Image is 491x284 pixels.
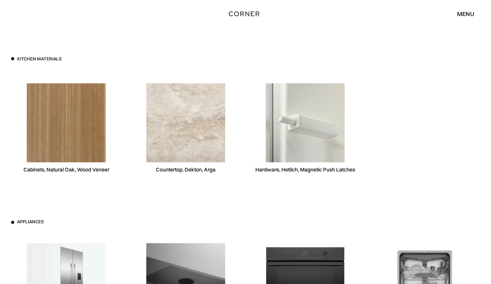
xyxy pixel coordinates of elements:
div: Hardware, Hetiich, Magnetic Push Latches [255,166,355,173]
h3: Kitchen materials [17,56,61,62]
div: menu [450,7,474,20]
a: home [224,9,267,19]
h3: Appliances [17,219,44,225]
div: Cabinets, Natural Oak, Wood Veneer [23,166,109,173]
div: menu [457,11,474,17]
div: Countertop, Dekton, Arga [156,166,216,173]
